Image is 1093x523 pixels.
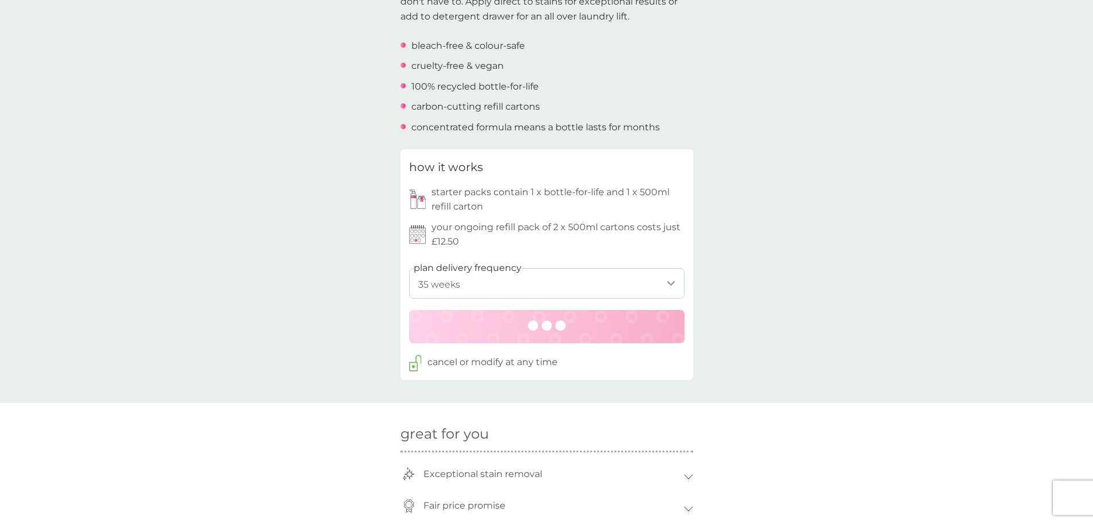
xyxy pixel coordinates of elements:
img: coin-icon.svg [402,499,415,513]
label: plan delivery frequency [414,261,522,276]
h2: great for you [400,426,693,443]
p: your ongoing refill pack of 2 x 500ml cartons costs just £12.50 [431,220,684,249]
h3: how it works [409,158,483,176]
p: starter packs contain 1 x bottle-for-life and 1 x 500ml refill carton [431,185,684,214]
p: concentrated formula means a bottle lasts for months [411,120,660,135]
p: cancel or modify at any time [427,355,558,370]
img: trophey-icon.svg [402,467,415,481]
p: carbon-cutting refill cartons [411,99,540,114]
p: bleach-free & colour-safe [411,38,525,53]
p: Exceptional stain removal [418,461,548,487]
p: cruelty-free & vegan [411,59,504,73]
p: 100% recycled bottle-for-life [411,79,539,94]
p: Fair price promise [418,493,511,519]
